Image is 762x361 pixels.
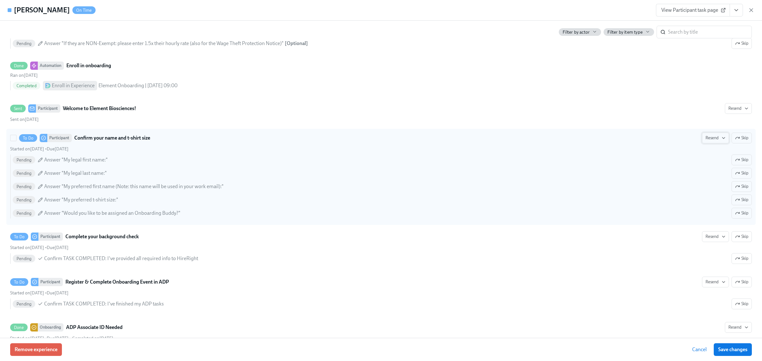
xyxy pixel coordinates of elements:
button: Remove experience [10,343,62,356]
span: Skip [735,255,748,262]
span: Done [10,63,28,68]
span: Thursday, September 18th 2025, 9:13 am [10,146,44,152]
span: Skip [735,170,748,176]
span: Pending [13,198,35,202]
span: Pending [13,302,35,306]
span: Answer "If they are NON-Exempt: please enter 1.5x their hourly rate (also for the Wage Theft Prot... [44,40,284,47]
span: Answer "My preferred t-shirt size:" [44,196,118,203]
button: To DoParticipantConfirm your name and t-shirt sizeResendSkipStarted on[DATE] •Due[DATE] PendingAn... [732,154,752,165]
span: Sent [10,106,26,111]
span: Completed [13,83,40,88]
button: To DoParticipantRegister & Complete Onboarding Event in ADPResendSkipStarted on[DATE] •Due[DATE] ... [732,299,752,309]
button: To DoParticipantConfirm your name and t-shirt sizeSkipStarted on[DATE] •Due[DATE] PendingAnswer "... [702,133,729,143]
button: DoneOnboardingADP Associate ID NeededStarted on[DATE] •Due[DATE] • Completed on[DATE]CompletedAns... [725,322,752,333]
div: Participant [38,233,63,241]
span: Pending [13,184,35,189]
button: Filter by actor [559,28,601,36]
span: Answer "Would you like to be assigned an Onboarding Buddy?" [44,210,180,217]
div: Enroll in Experience [52,82,95,89]
button: To DoParticipantConfirm your name and t-shirt sizeResendSkipStarted on[DATE] •Due[DATE] PendingAn... [732,208,752,219]
button: Cancel [688,343,711,356]
span: Skip [735,301,748,307]
h4: [PERSON_NAME] [14,5,70,15]
div: • • [10,335,113,341]
span: Thursday, September 18th 2025, 9:13 am [10,290,44,296]
span: Resend [705,233,725,240]
div: Participant [36,104,60,113]
span: Thursday, September 18th 2025, 9:13 am [10,73,38,78]
span: On Time [72,8,96,13]
span: Cancel [692,346,707,353]
button: To DoParticipantConfirm your name and t-shirt sizeResendSkipStarted on[DATE] •Due[DATE] PendingAn... [732,194,752,205]
span: Confirm TASK COMPLETED: I've finished my ADP tasks [44,300,164,307]
span: Remove experience [15,346,57,353]
button: To DoParticipantConfirm your name and t-shirt sizeResendStarted on[DATE] •Due[DATE] PendingAnswer... [732,133,752,143]
div: Participant [47,134,72,142]
span: Skip [735,157,748,163]
a: View Participant task page [656,4,730,16]
span: Skip [735,183,748,190]
span: Skip [735,197,748,203]
span: Thursday, September 18th 2025, 9:13 am [10,117,39,122]
button: SentParticipantWelcome to Element Biosciences!Sent on[DATE] [725,103,752,114]
strong: Complete your background check [65,233,139,240]
div: [ Optional ] [285,40,308,47]
div: Onboarding [38,323,63,331]
div: Element Onboarding | [DATE] 09:00 [98,82,177,89]
span: Done [10,325,28,330]
span: Skip [735,210,748,216]
div: Participant [38,278,63,286]
button: To DoParticipantConfirm your name and t-shirt sizeResendSkipStarted on[DATE] •Due[DATE] PendingAn... [732,181,752,192]
button: To DoParticipantRegister & Complete Onboarding Event in ADPResendStarted on[DATE] •Due[DATE] Pend... [732,277,752,287]
span: Tuesday, September 30th 2025, 9:00 am [47,290,69,296]
span: Filter by item type [607,29,643,35]
button: To DoParticipantConfirm your name and t-shirt sizeResendSkipStarted on[DATE] •Due[DATE] PendingAn... [732,168,752,179]
span: Tuesday, September 30th 2025, 9:00 am [47,146,69,152]
strong: Welcome to Element Biosciences! [63,105,136,112]
span: Answer "My legal last name:" [44,170,107,177]
strong: ADP Associate ID Needed [66,324,123,331]
button: To DoParticipantRegister & Complete Onboarding Event in ADPSkipStarted on[DATE] •Due[DATE] Pendin... [702,277,729,287]
span: Thursday, September 18th 2025, 9:13 am [10,336,44,341]
span: Confirm TASK COMPLETED: I've provided all required info to HireRight [44,255,198,262]
span: Save changes [718,346,747,353]
div: • [10,290,69,296]
div: • [10,146,69,152]
strong: Register & Complete Onboarding Event in ADP [65,278,169,286]
span: Filter by actor [563,29,590,35]
span: Resend [705,135,725,141]
span: Pending [13,211,35,216]
button: View task page [730,4,743,16]
input: Search by title [668,26,752,38]
span: Thursday, September 18th 2025, 9:19 am [72,336,113,341]
button: PendingAnswer "If [PERSON_NAME] is a [DEMOGRAPHIC_DATA] worker, OR a rehire, please provide their... [732,38,752,49]
span: To Do [10,234,28,239]
strong: Enroll in onboarding [66,62,111,69]
span: Resend [705,279,725,285]
button: To DoParticipantComplete your background checkSkipStarted on[DATE] •Due[DATE] PendingConfirm TASK... [702,231,729,242]
span: Pending [13,158,35,162]
span: Resend [728,324,748,331]
span: Pending [13,256,35,261]
span: Thursday, September 18th 2025, 9:13 am [10,245,44,250]
span: Resend [728,105,748,112]
span: View Participant task page [661,7,725,13]
span: Thursday, September 25th 2025, 9:00 am [47,336,69,341]
div: • [10,245,69,251]
span: Answer "My legal first name:" [44,156,108,163]
strong: Confirm your name and t-shirt size [74,134,150,142]
span: Skip [735,40,748,47]
div: Automation [38,62,64,70]
button: To DoParticipantComplete your background checkResendSkipStarted on[DATE] •Due[DATE] PendingConfir... [732,253,752,264]
span: Skip [735,233,748,240]
span: Skip [735,135,748,141]
span: Skip [735,279,748,285]
span: Answer "My preferred first name (Note: this name will be used in your work email):" [44,183,224,190]
span: Pending [13,171,35,176]
button: Save changes [714,343,752,356]
span: Tuesday, September 30th 2025, 9:00 am [47,245,69,250]
button: Filter by item type [604,28,654,36]
span: To Do [19,136,37,141]
button: To DoParticipantComplete your background checkResendStarted on[DATE] •Due[DATE] PendingConfirm TA... [732,231,752,242]
span: To Do [10,280,28,285]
